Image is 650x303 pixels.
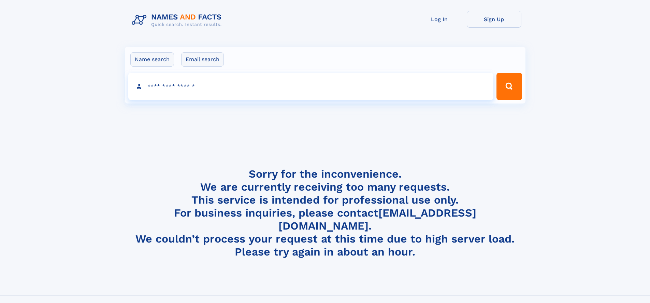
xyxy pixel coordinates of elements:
[129,11,227,29] img: Logo Names and Facts
[496,73,522,100] button: Search Button
[181,52,224,67] label: Email search
[129,167,521,259] h4: Sorry for the inconvenience. We are currently receiving too many requests. This service is intend...
[278,206,476,232] a: [EMAIL_ADDRESS][DOMAIN_NAME]
[128,73,494,100] input: search input
[412,11,467,28] a: Log In
[130,52,174,67] label: Name search
[467,11,521,28] a: Sign Up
